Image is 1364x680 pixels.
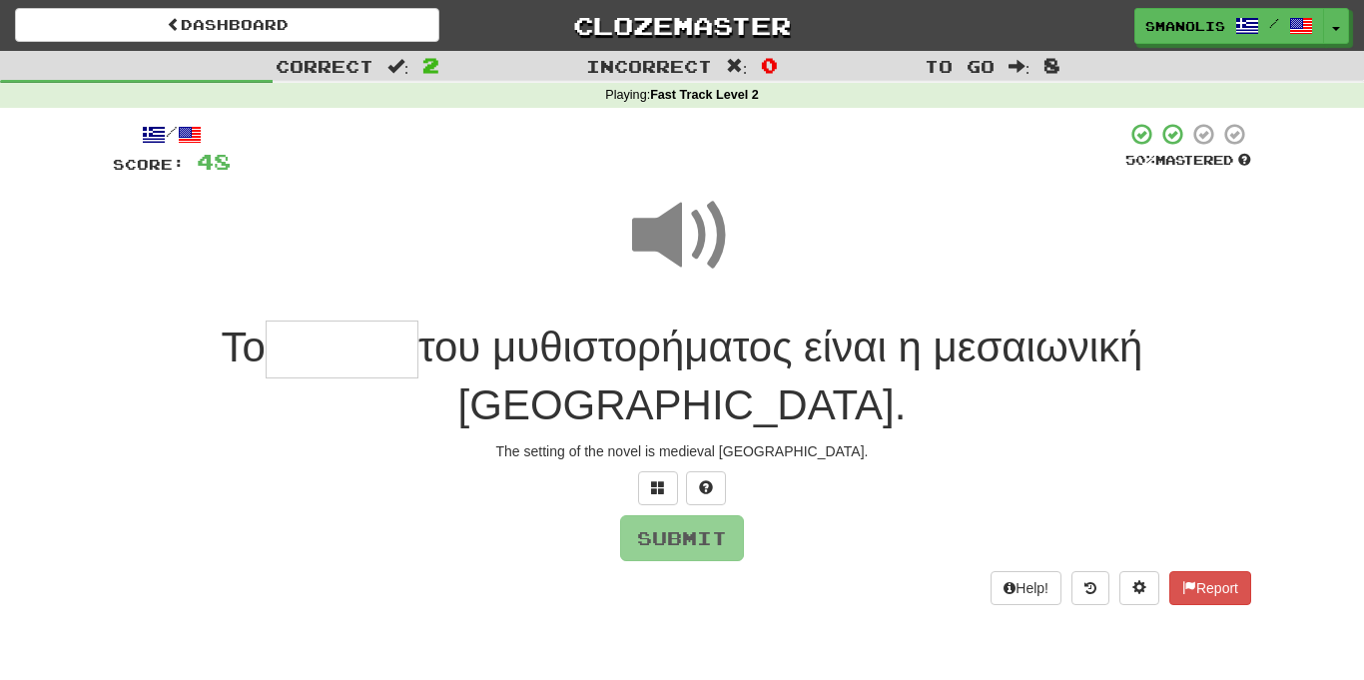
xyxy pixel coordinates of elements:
[469,8,894,43] a: Clozemaster
[650,88,759,102] strong: Fast Track Level 2
[1125,152,1155,168] span: 50 %
[418,324,1142,429] span: του μυθιστορήματος είναι η μεσαιωνική [GEOGRAPHIC_DATA].
[991,571,1061,605] button: Help!
[1269,16,1279,30] span: /
[925,56,995,76] span: To go
[422,53,439,77] span: 2
[113,122,231,147] div: /
[1145,17,1225,35] span: smanolis
[620,515,744,561] button: Submit
[638,471,678,505] button: Switch sentence to multiple choice alt+p
[113,156,185,173] span: Score:
[113,441,1251,461] div: The setting of the novel is medieval [GEOGRAPHIC_DATA].
[1134,8,1324,44] a: smanolis /
[1125,152,1251,170] div: Mastered
[761,53,778,77] span: 0
[1009,58,1030,75] span: :
[1043,53,1060,77] span: 8
[387,58,409,75] span: :
[726,58,748,75] span: :
[1071,571,1109,605] button: Round history (alt+y)
[1169,571,1251,605] button: Report
[276,56,373,76] span: Correct
[222,324,266,370] span: Το
[15,8,439,42] a: Dashboard
[586,56,712,76] span: Incorrect
[686,471,726,505] button: Single letter hint - you only get 1 per sentence and score half the points! alt+h
[197,149,231,174] span: 48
